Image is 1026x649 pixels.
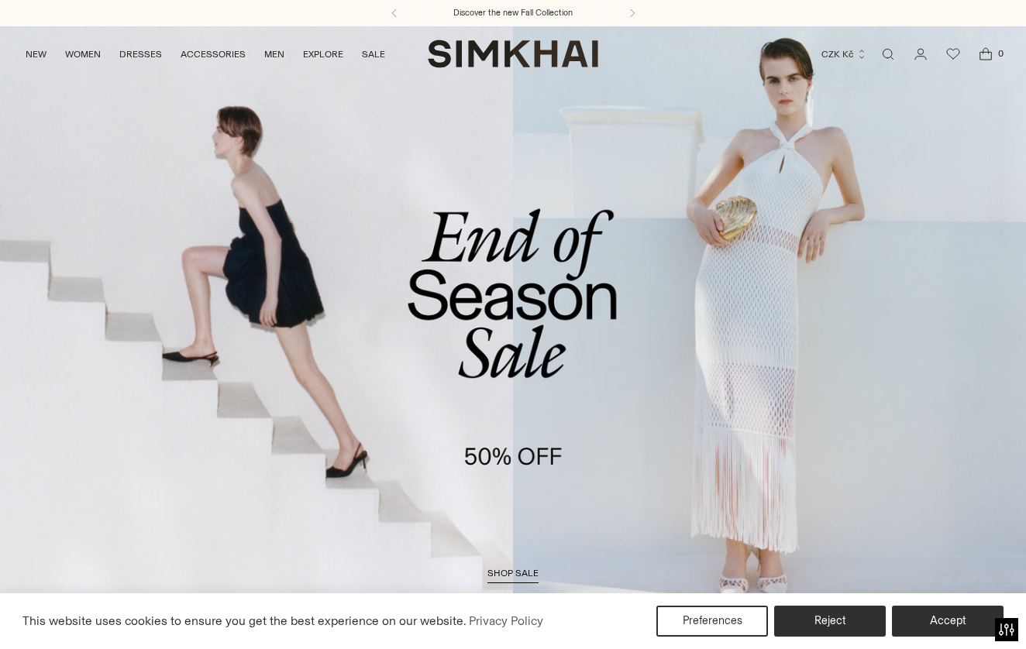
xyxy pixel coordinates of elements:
a: Wishlist [938,39,969,70]
a: DRESSES [119,37,162,71]
a: Open search modal [873,39,904,70]
a: Discover the new Fall Collection [453,7,573,19]
a: SALE [362,37,385,71]
a: WOMEN [65,37,101,71]
button: CZK Kč [821,37,867,71]
span: This website uses cookies to ensure you get the best experience on our website. [22,613,467,628]
button: Accept [892,606,1004,637]
a: SIMKHAI [428,39,598,69]
button: Reject [774,606,886,637]
span: shop sale [487,568,539,579]
a: shop sale [487,568,539,583]
a: Privacy Policy (opens in a new tab) [467,610,546,633]
a: Go to the account page [905,39,936,70]
a: MEN [264,37,284,71]
span: 0 [993,46,1007,60]
a: ACCESSORIES [181,37,246,71]
button: Preferences [656,606,768,637]
a: Open cart modal [970,39,1001,70]
a: NEW [26,37,46,71]
a: EXPLORE [303,37,343,71]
